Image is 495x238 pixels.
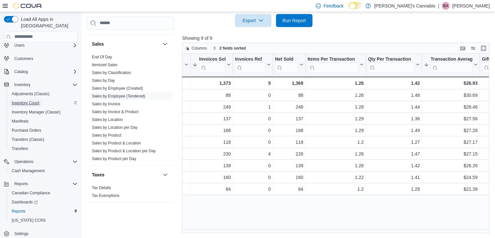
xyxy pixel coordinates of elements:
[9,136,47,143] a: Transfers (Classic)
[14,159,34,164] span: Operations
[9,117,31,125] a: Manifests
[7,216,80,225] button: [US_STATE] CCRS
[9,136,78,143] span: Transfers (Classic)
[92,101,120,106] span: Sales by Invoice
[368,126,420,134] div: 1.49
[12,146,28,151] span: Transfers
[130,91,188,99] div: [PERSON_NAME]
[12,55,36,63] a: Customers
[275,150,303,158] div: 226
[275,56,298,73] div: Net Sold
[9,99,42,107] a: Inventory Count
[192,46,207,51] span: Columns
[12,200,38,205] span: Dashboards
[92,94,145,98] a: Sales by Employee (Tendered)
[130,56,183,73] div: Tendered Employee
[308,185,364,193] div: 1.2
[92,78,115,82] a: Sales by Day
[235,56,270,73] button: Invoices Ref
[442,2,450,10] div: Brandon Arrigo
[130,138,188,146] div: [PERSON_NAME]
[308,103,364,111] div: 1.28
[275,91,303,99] div: 88
[368,162,420,170] div: 1.42
[7,188,80,198] button: Canadian Compliance
[308,91,364,99] div: 1.26
[92,148,156,153] a: Sales by Product & Location per Day
[424,56,477,73] button: Transaction Average
[275,115,303,123] div: 137
[235,162,270,170] div: 0
[368,56,415,62] div: Qty Per Transaction
[210,44,248,52] button: 2 fields sorted
[9,145,78,153] span: Transfers
[199,56,226,73] div: Invoices Sold
[12,230,31,238] a: Settings
[235,79,270,87] div: 5
[12,41,27,49] button: Users
[443,2,448,10] span: BA
[9,90,78,98] span: Adjustments (Classic)
[130,56,183,62] div: Tendered Employee
[424,91,477,99] div: $30.69
[275,138,303,146] div: 118
[368,185,420,193] div: 1.29
[9,90,52,98] a: Adjustments (Classic)
[12,218,46,223] span: [US_STATE] CCRS
[92,156,136,161] span: Sales by Product per Day
[239,14,268,27] span: Export
[193,79,231,87] div: 1,373
[1,157,80,166] button: Operations
[235,103,270,111] div: 1
[9,108,63,116] a: Inventory Manager (Classic)
[92,171,160,178] button: Taxes
[12,54,78,63] span: Customers
[92,62,118,67] a: Itemized Sales
[92,171,105,178] h3: Taxes
[14,56,33,61] span: Customers
[130,126,188,134] div: [PERSON_NAME]
[130,115,188,123] div: [PERSON_NAME]
[235,56,265,62] div: Invoices Ref
[14,43,24,48] span: Users
[92,140,141,145] span: Sales by Product & Location
[7,166,80,175] button: Cash Management
[9,207,28,215] a: Reports
[12,137,44,142] span: Transfers (Classic)
[193,115,231,123] div: 137
[368,79,420,87] div: 1.42
[308,115,364,123] div: 1.29
[349,2,362,9] input: Dark Mode
[92,40,160,47] button: Sales
[452,2,490,10] p: [PERSON_NAME]
[182,35,492,41] p: Showing 9 of 9
[92,109,138,114] a: Sales by Invoice & Product
[283,17,306,24] span: Run Report
[92,117,123,122] a: Sales by Location
[12,158,78,166] span: Operations
[424,173,477,181] div: $24.59
[12,180,31,188] button: Reports
[92,85,143,91] span: Sales by Employee (Created)
[12,119,28,124] span: Manifests
[1,67,80,76] button: Catalog
[130,150,188,158] div: [PERSON_NAME]
[14,231,28,236] span: Settings
[92,125,138,129] a: Sales by Location per Day
[235,173,270,181] div: 0
[424,79,477,87] div: $26.93
[219,46,246,51] span: 2 fields sorted
[235,56,265,73] div: Invoices Ref
[308,173,364,181] div: 1.22
[275,79,303,87] div: 1,368
[9,189,78,197] span: Canadian Compliance
[9,198,40,206] a: Dashboards
[130,103,188,111] div: [PERSON_NAME]
[92,133,122,137] a: Sales by Product
[7,144,80,153] button: Transfers
[276,14,313,27] button: Run Report
[424,162,477,170] div: $26.26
